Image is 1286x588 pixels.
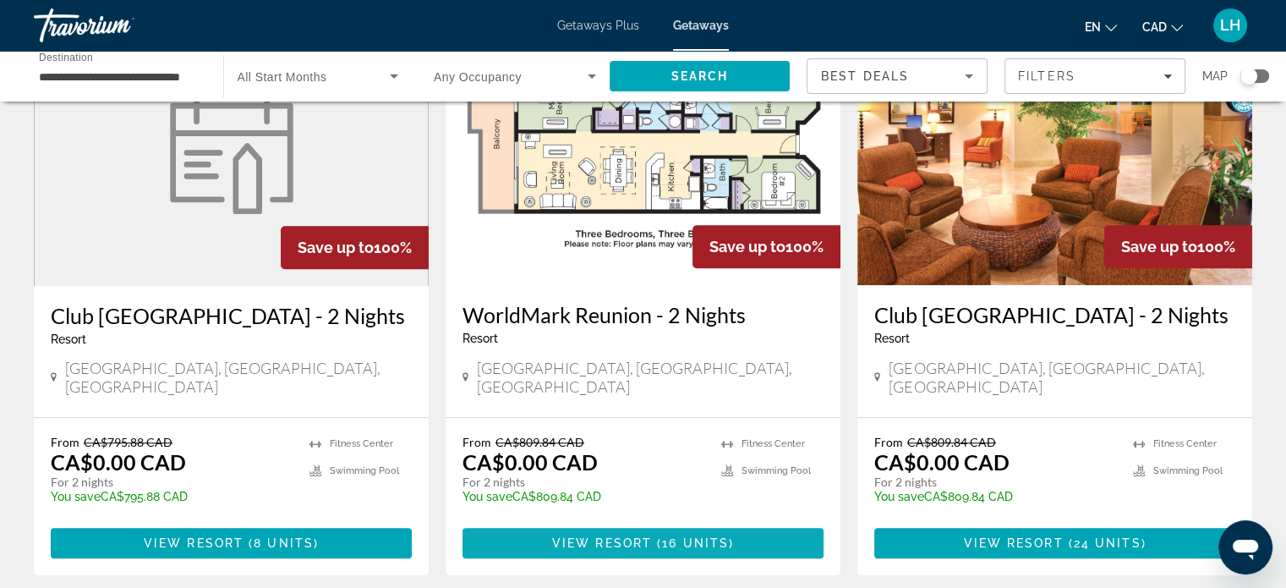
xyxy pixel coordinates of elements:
a: WorldMark Reunion - 2 Nights [462,302,824,327]
p: CA$809.84 CAD [462,490,704,503]
button: View Resort(24 units) [874,528,1235,558]
span: Swimming Pool [742,465,811,476]
span: From [874,435,903,449]
mat-select: Sort by [821,66,973,86]
span: Resort [51,332,86,346]
button: View Resort(8 units) [51,528,412,558]
span: [GEOGRAPHIC_DATA], [GEOGRAPHIC_DATA], [GEOGRAPHIC_DATA] [889,359,1235,396]
a: Getaways [673,19,729,32]
span: Fitness Center [742,438,805,449]
img: Club Wyndham Sea Gardens - 2 Nights [160,87,304,214]
span: en [1085,20,1101,34]
span: Save up to [1121,238,1197,256]
button: Change currency [1142,14,1183,39]
span: [GEOGRAPHIC_DATA], [GEOGRAPHIC_DATA], [GEOGRAPHIC_DATA] [65,359,412,396]
span: Swimming Pool [1153,465,1223,476]
button: Search [610,61,791,91]
span: View Resort [144,536,244,550]
span: You save [874,490,924,503]
p: For 2 nights [462,475,704,490]
span: LH [1220,17,1240,34]
div: 100% [1104,225,1252,268]
span: 24 units [1074,536,1141,550]
span: All Start Months [238,70,327,84]
p: CA$809.84 CAD [874,490,1116,503]
div: 100% [281,226,429,269]
a: Club [GEOGRAPHIC_DATA] - 2 Nights [51,303,412,328]
span: CAD [1142,20,1167,34]
p: CA$0.00 CAD [874,449,1010,475]
span: Fitness Center [1153,438,1217,449]
span: ( ) [1063,536,1146,550]
a: Travorium [34,3,203,47]
span: Destination [39,52,93,63]
span: CA$795.88 CAD [84,435,172,449]
span: Save up to [298,239,374,256]
span: 8 units [254,536,314,550]
button: View Resort(16 units) [462,528,824,558]
span: Fitness Center [330,438,393,449]
span: You save [462,490,512,503]
iframe: Button to launch messaging window [1218,520,1272,574]
span: Resort [874,332,910,345]
img: Club Wyndham Panama City Beach - 2 Nights [857,14,1252,285]
span: Any Occupancy [434,70,522,84]
p: CA$0.00 CAD [51,449,186,475]
span: [GEOGRAPHIC_DATA], [GEOGRAPHIC_DATA], [GEOGRAPHIC_DATA] [477,359,824,396]
span: You save [51,490,101,503]
span: Swimming Pool [330,465,399,476]
span: Save up to [709,238,785,256]
span: ( ) [244,536,319,550]
span: ( ) [652,536,734,550]
a: Club [GEOGRAPHIC_DATA] - 2 Nights [874,302,1235,327]
span: Resort [462,332,498,345]
a: Getaways Plus [557,19,639,32]
span: Best Deals [821,69,909,83]
button: Change language [1085,14,1117,39]
span: From [51,435,79,449]
p: For 2 nights [51,475,293,490]
div: 100% [692,225,840,268]
p: CA$0.00 CAD [462,449,598,475]
span: Search [670,69,728,83]
span: CA$809.84 CAD [907,435,996,449]
span: 16 units [662,536,729,550]
a: Club Wyndham Sea Gardens - 2 Nights [34,14,429,286]
span: View Resort [963,536,1063,550]
span: From [462,435,491,449]
input: Select destination [39,67,201,87]
span: CA$809.84 CAD [495,435,584,449]
p: CA$795.88 CAD [51,490,293,503]
span: View Resort [552,536,652,550]
span: Map [1202,64,1228,88]
span: Filters [1018,69,1075,83]
button: Filters [1004,58,1185,94]
button: User Menu [1208,8,1252,43]
img: WorldMark Reunion - 2 Nights [446,14,840,285]
p: For 2 nights [874,475,1116,490]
